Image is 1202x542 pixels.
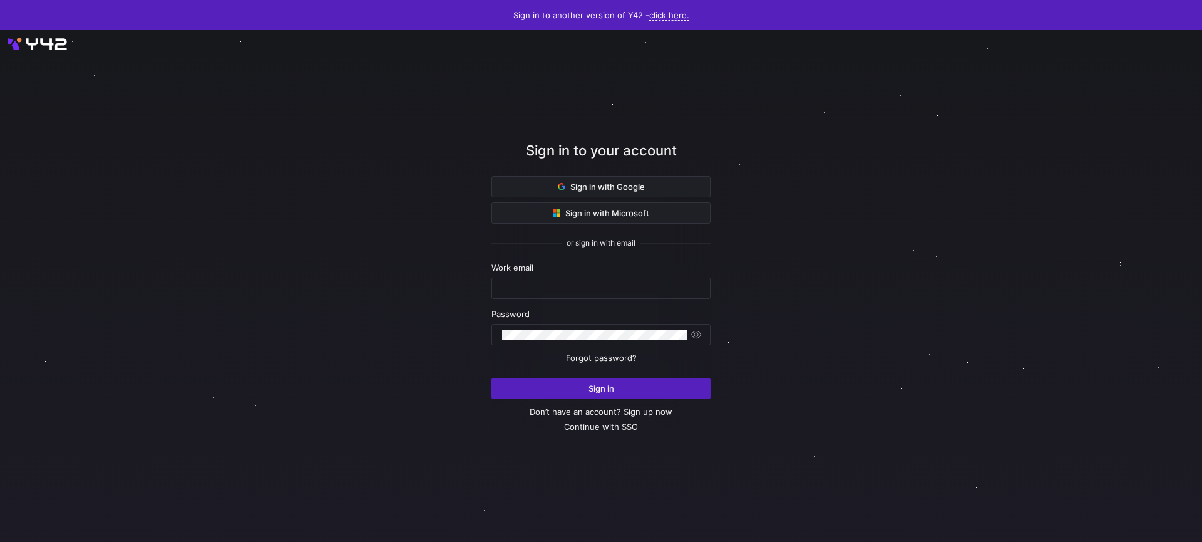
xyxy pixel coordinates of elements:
[491,140,711,176] div: Sign in to your account
[558,182,645,192] span: Sign in with Google
[491,309,530,319] span: Password
[649,10,689,21] a: click here.
[553,208,649,218] span: Sign in with Microsoft
[491,176,711,197] button: Sign in with Google
[530,407,672,417] a: Don’t have an account? Sign up now
[567,239,635,248] span: or sign in with email
[564,422,638,432] a: Continue with SSO
[588,383,614,393] span: Sign in
[491,378,711,399] button: Sign in
[491,202,711,224] button: Sign in with Microsoft
[491,263,533,273] span: Work email
[566,353,637,363] a: Forgot password?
